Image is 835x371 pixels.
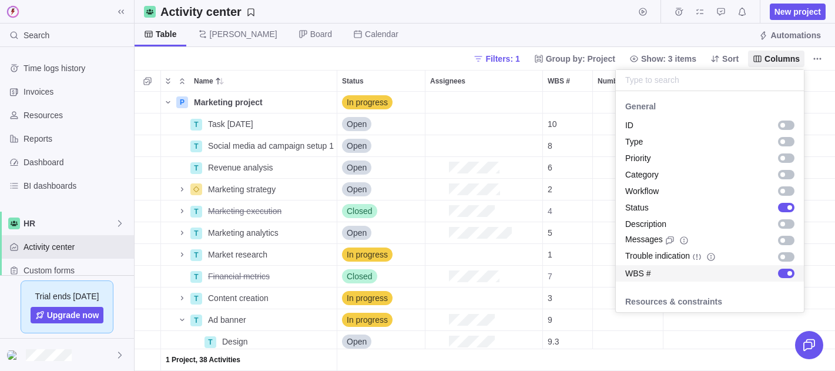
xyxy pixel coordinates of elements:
[616,70,804,91] input: Type to search
[616,166,804,183] div: Category
[625,268,651,279] span: WBS #
[706,252,716,262] svg: info-description
[625,250,690,264] span: Trouble indication
[616,249,804,265] div: Trouble indication
[616,133,804,150] div: Type
[625,119,633,131] span: ID
[679,236,689,245] svg: info-description
[616,232,804,249] div: Messages
[748,51,804,67] span: Columns
[625,218,666,230] span: Description
[764,53,800,65] span: Columns
[625,233,663,248] span: Messages
[616,91,804,312] div: grid
[616,265,804,282] div: WBS #
[625,169,659,181] span: Category
[625,136,643,148] span: Type
[625,152,651,164] span: Priority
[616,216,804,232] div: Description
[616,117,804,133] div: ID
[616,150,804,166] div: Priority
[616,199,804,216] div: Status
[625,185,659,197] span: Workflow
[616,101,665,112] span: General
[625,202,649,213] span: Status
[616,296,732,308] span: Resources & constraints
[616,183,804,199] div: Workflow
